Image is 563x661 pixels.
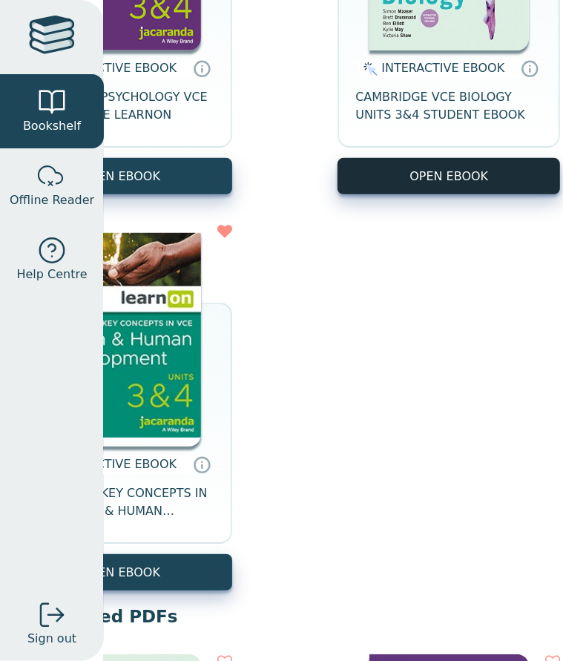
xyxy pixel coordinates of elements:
img: interactive.svg [359,60,378,78]
img: e003a821-2442-436b-92bb-da2395357dfc.jpg [42,224,201,447]
span: Bookshelf [23,117,81,135]
button: OPEN EBOOK [10,554,232,591]
button: OPEN EBOOK [338,158,560,194]
span: JACARANDA PSYCHOLOGY VCE UNITS 3&4 8E LEARNON [27,88,214,124]
span: JACARANDA KEY CONCEPTS IN VCE HEALTH & HUMAN DEVELOPMENT UNITS 3&4 LEARNON EBOOK 8E [27,484,214,520]
a: Interactive eBooks are accessed online via the publisher’s portal. They contain interactive resou... [193,59,211,77]
span: INTERACTIVE EBOOK [53,457,177,471]
span: INTERACTIVE EBOOK [381,61,504,75]
span: Sign out [27,630,76,648]
span: Help Centre [16,266,87,283]
span: Offline Reader [10,191,94,209]
a: Interactive eBooks are accessed online via the publisher’s portal. They contain interactive resou... [193,456,211,473]
button: OPEN EBOOK [10,158,232,194]
span: INTERACTIVE EBOOK [53,61,177,75]
span: CAMBRIDGE VCE BIOLOGY UNITS 3&4 STUDENT EBOOK [355,88,542,124]
a: Interactive eBooks are accessed online via the publisher’s portal. They contain interactive resou... [521,59,539,77]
